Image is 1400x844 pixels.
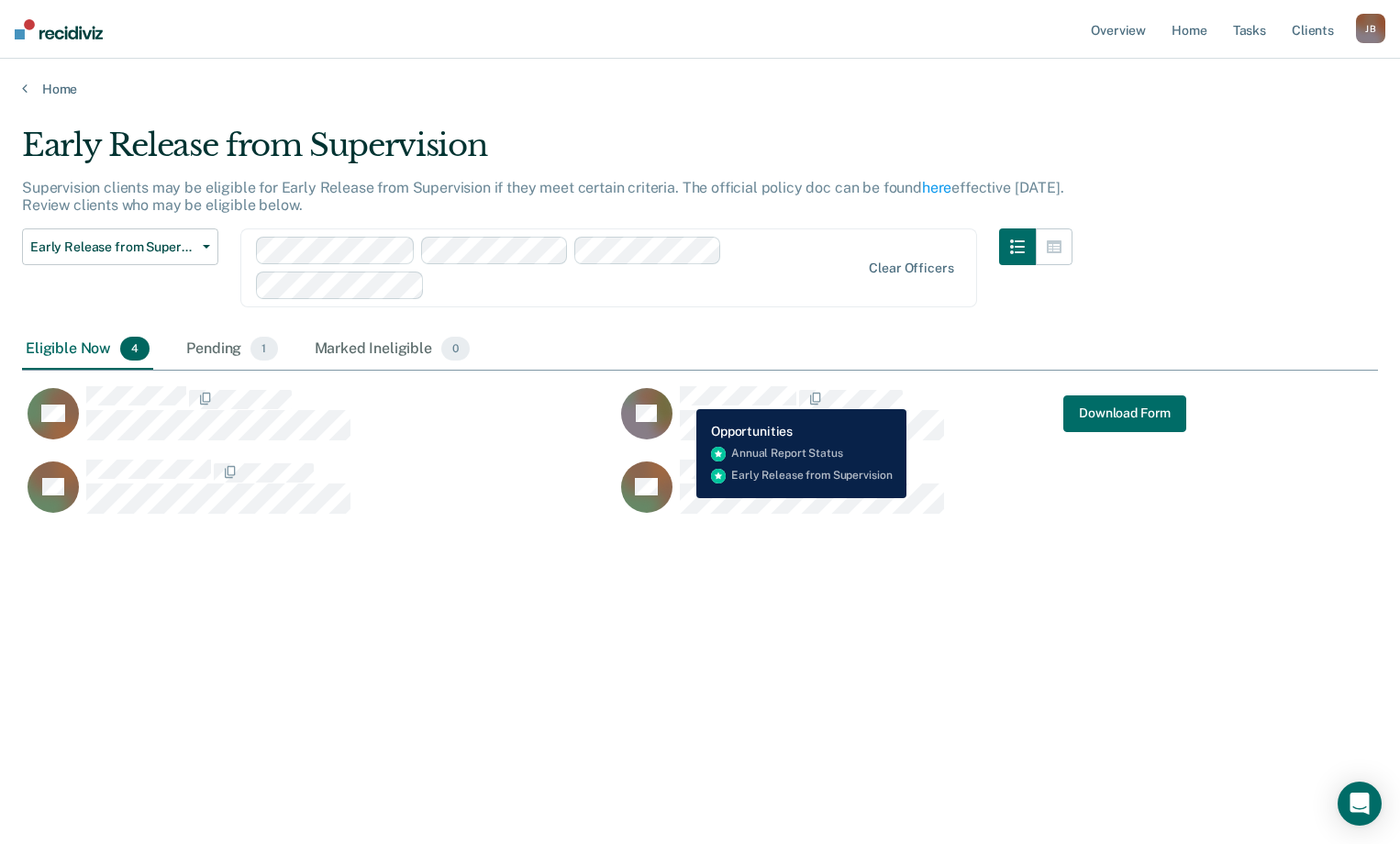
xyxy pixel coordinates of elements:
[22,179,1064,214] p: Supervision clients may be eligible for Early Release from Supervision if they meet certain crite...
[120,337,150,361] span: 4
[922,179,951,196] a: here
[22,81,1378,97] a: Home
[30,239,195,255] span: Early Release from Supervision
[616,385,1209,459] div: CaseloadOpportunityCell-16593038
[22,329,153,370] div: Eligible Now4
[22,385,616,459] div: CaseloadOpportunityCell-04152044
[22,459,616,532] div: CaseloadOpportunityCell-50348114
[311,329,474,370] div: Marked Ineligible0
[441,337,470,361] span: 0
[22,228,218,265] button: Early Release from Supervision
[1063,394,1186,431] button: Download Form
[183,329,281,370] div: Pending1
[1356,14,1385,43] button: JB
[616,459,1209,532] div: CaseloadOpportunityCell-05716589
[1063,394,1186,431] a: Navigate to form link
[22,127,1072,179] div: Early Release from Supervision
[250,337,277,361] span: 1
[1338,782,1382,826] div: Open Intercom Messenger
[1356,14,1385,43] div: J B
[15,19,103,39] img: Recidiviz
[869,261,953,276] div: Clear officers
